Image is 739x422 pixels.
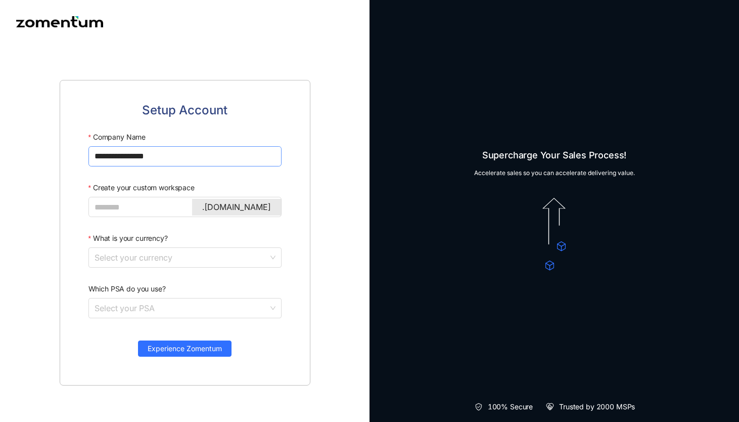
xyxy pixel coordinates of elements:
[88,229,168,247] label: What is your currency?
[16,16,103,27] img: Zomentum logo
[148,343,222,354] span: Experience Zomentum
[559,402,635,412] span: Trusted by 2000 MSPs
[138,341,232,357] button: Experience Zomentum
[192,199,281,216] div: .[DOMAIN_NAME]
[88,128,146,146] label: Company Name
[88,179,195,197] label: Create your custom workspace
[142,101,227,120] span: Setup Account
[95,201,273,214] input: Create your custom workspace
[488,402,533,412] span: 100% Secure
[474,168,635,178] span: Accelerate sales so you can accelerate delivering value.
[88,280,166,298] label: Which PSA do you use?
[474,148,635,162] span: Supercharge Your Sales Process!
[88,146,282,166] input: Company Name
